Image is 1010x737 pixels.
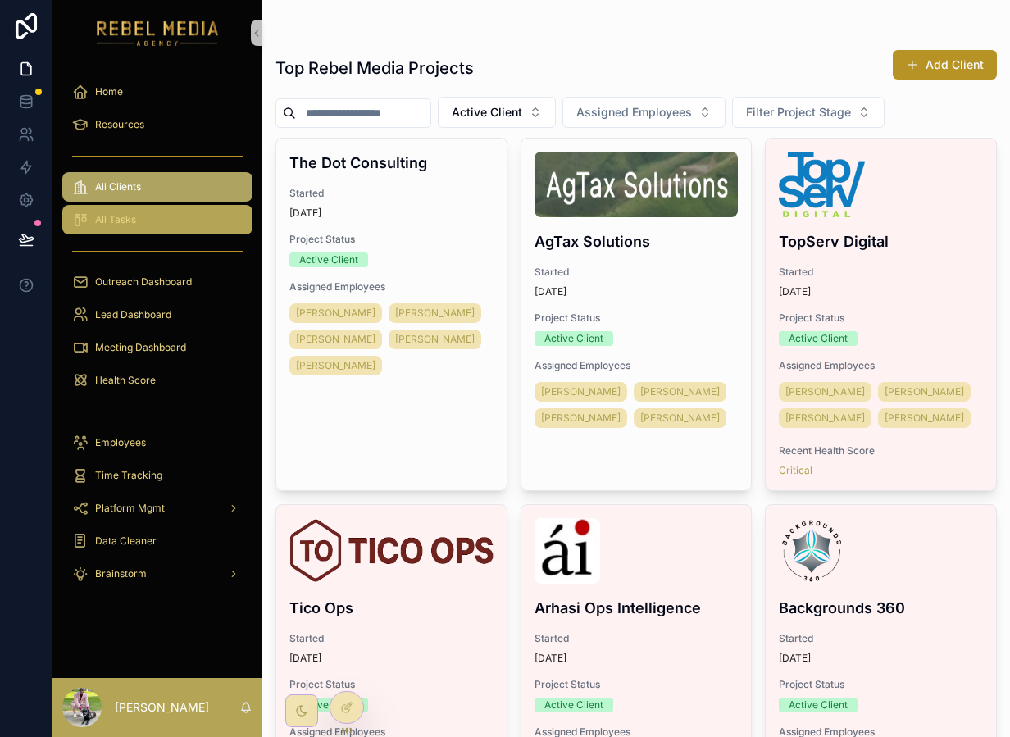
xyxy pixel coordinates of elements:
span: Data Cleaner [95,535,157,548]
a: [PERSON_NAME] [289,303,382,323]
span: Active Client [452,104,522,121]
span: [PERSON_NAME] [885,412,964,425]
span: Time Tracking [95,469,162,482]
img: 67044636c3080c5f296a6057_Primary-Logo---Blue-&-Green-p-2600.png [779,152,864,217]
p: [PERSON_NAME] [115,699,209,716]
span: [PERSON_NAME] [885,385,964,398]
a: Employees [62,428,252,457]
img: Screenshot-2025-08-16-at-6.31.22-PM.png [535,152,739,217]
img: App logo [97,20,219,46]
span: Employees [95,436,146,449]
h1: Top Rebel Media Projects [275,57,474,80]
a: [PERSON_NAME] [878,408,971,428]
a: Lead Dashboard [62,300,252,330]
span: [PERSON_NAME] [541,385,621,398]
a: [PERSON_NAME] [289,330,382,349]
span: Started [779,632,983,645]
span: Filter Project Stage [746,104,851,121]
span: Project Status [535,678,739,691]
a: [PERSON_NAME] [779,408,871,428]
a: Resources [62,110,252,139]
img: b360-logo-(2025_03_18-21_58_07-UTC).png [779,518,844,584]
p: [DATE] [535,652,566,665]
span: Brainstorm [95,567,147,580]
div: Active Client [299,252,358,267]
span: Meeting Dashboard [95,341,186,354]
span: [PERSON_NAME] [395,307,475,320]
a: [PERSON_NAME] [389,330,481,349]
span: Started [779,266,983,279]
div: scrollable content [52,66,262,678]
a: [PERSON_NAME] [878,382,971,402]
a: Meeting Dashboard [62,333,252,362]
span: Outreach Dashboard [95,275,192,289]
div: Active Client [544,331,603,346]
span: Lead Dashboard [95,308,171,321]
span: Project Status [289,678,494,691]
span: [PERSON_NAME] [541,412,621,425]
div: Active Client [544,698,603,712]
a: [PERSON_NAME] [779,382,871,402]
h4: Backgrounds 360 [779,597,983,619]
span: [PERSON_NAME] [640,412,720,425]
span: [PERSON_NAME] [640,385,720,398]
a: All Tasks [62,205,252,234]
a: Time Tracking [62,461,252,490]
a: Screenshot-2025-08-16-at-6.31.22-PM.pngAgTax SolutionsStarted[DATE]Project StatusActive ClientAss... [521,138,753,491]
span: Started [535,632,739,645]
span: Critical [779,464,812,477]
h4: Tico Ops [289,597,494,619]
span: [PERSON_NAME] [785,412,865,425]
img: arhasi_logo.jpg [535,518,600,584]
button: Add Client [893,50,997,80]
a: 67044636c3080c5f296a6057_Primary-Logo---Blue-&-Green-p-2600.pngTopServ DigitalStarted[DATE]Projec... [765,138,997,491]
span: Platform Mgmt [95,502,165,515]
span: Assigned Employees [289,280,494,293]
div: Active Client [789,331,848,346]
a: Outreach Dashboard [62,267,252,297]
p: [DATE] [289,652,321,665]
span: Project Status [289,233,494,246]
div: Active Client [789,698,848,712]
span: [PERSON_NAME] [296,333,375,346]
h4: Arhasi Ops Intelligence [535,597,739,619]
a: [PERSON_NAME] [535,382,627,402]
div: Active Client [299,698,358,712]
a: All Clients [62,172,252,202]
p: [DATE] [289,207,321,220]
p: [DATE] [535,285,566,298]
span: All Tasks [95,213,136,226]
p: [DATE] [779,652,811,665]
span: Project Status [779,678,983,691]
a: [PERSON_NAME] [289,356,382,375]
a: Data Cleaner [62,526,252,556]
span: Recent Health Score [779,444,983,457]
a: The Dot ConsultingStarted[DATE]Project StatusActive ClientAssigned Employees[PERSON_NAME][PERSON_... [275,138,507,491]
h4: The Dot Consulting [289,152,494,174]
span: Home [95,85,123,98]
h4: TopServ Digital [779,230,983,252]
img: tico-ops-logo.png.webp [289,518,494,584]
a: Health Score [62,366,252,395]
span: Resources [95,118,144,131]
a: [PERSON_NAME] [389,303,481,323]
a: Home [62,77,252,107]
span: Project Status [779,312,983,325]
span: Assigned Employees [535,359,739,372]
span: Assigned Employees [576,104,692,121]
button: Select Button [438,97,556,128]
span: [PERSON_NAME] [296,307,375,320]
a: [PERSON_NAME] [535,408,627,428]
span: Assigned Employees [779,359,983,372]
a: [PERSON_NAME] [634,408,726,428]
span: Started [289,187,494,200]
button: Select Button [732,97,885,128]
p: [DATE] [779,285,811,298]
span: [PERSON_NAME] [785,385,865,398]
span: Started [535,266,739,279]
span: Project Status [535,312,739,325]
h4: AgTax Solutions [535,230,739,252]
a: Brainstorm [62,559,252,589]
span: Started [289,632,494,645]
